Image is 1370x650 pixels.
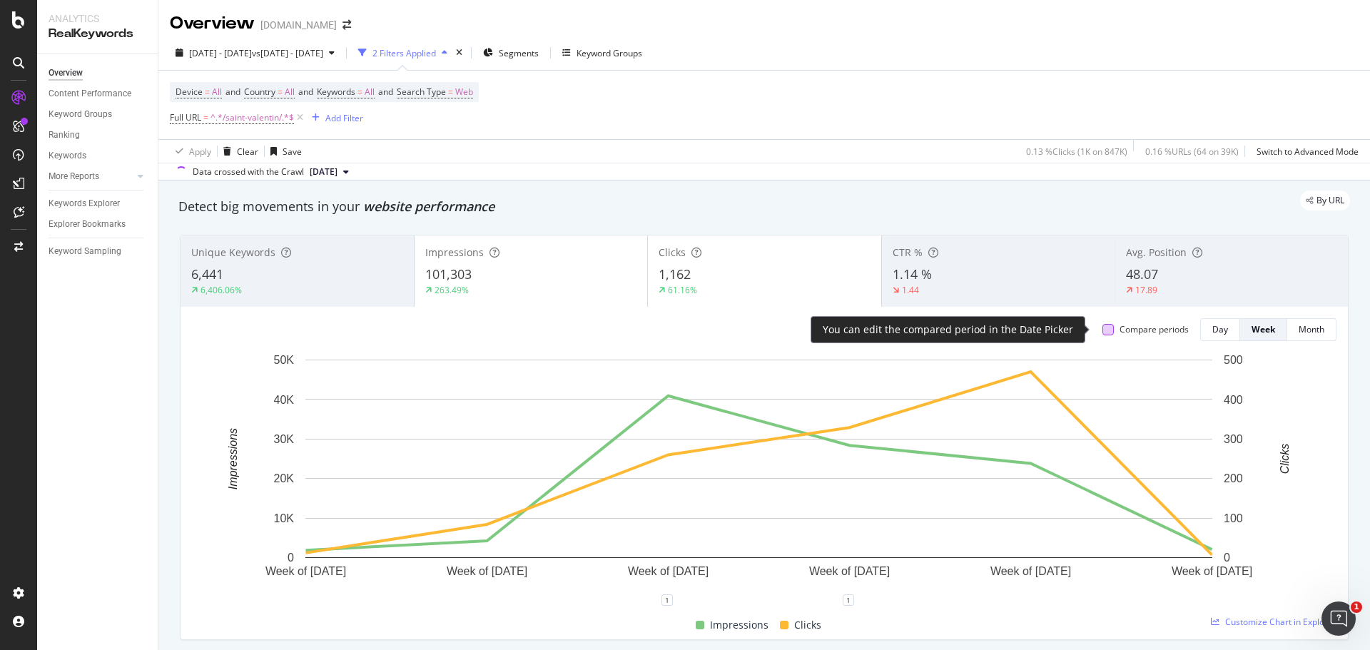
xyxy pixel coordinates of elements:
text: Week of [DATE] [265,565,346,577]
span: Country [244,86,275,98]
div: Keyword Groups [577,47,642,59]
div: Explorer Bookmarks [49,217,126,232]
text: 400 [1224,393,1243,405]
button: [DATE] - [DATE]vs[DATE] - [DATE] [170,41,340,64]
div: Ranking [49,128,80,143]
text: 50K [274,354,295,366]
div: Day [1212,323,1228,335]
div: 1.44 [902,284,919,296]
a: Overview [49,66,148,81]
div: 1 [661,594,673,606]
div: [DOMAIN_NAME] [260,18,337,32]
div: legacy label [1300,191,1350,210]
span: Avg. Position [1126,245,1187,259]
span: = [448,86,453,98]
a: Keyword Groups [49,107,148,122]
span: Full URL [170,111,201,123]
span: = [203,111,208,123]
a: Keyword Sampling [49,244,148,259]
span: and [225,86,240,98]
div: Keywords [49,148,86,163]
span: Device [176,86,203,98]
text: Week of [DATE] [1172,565,1252,577]
span: 2025 Jan. 26th [310,166,338,178]
span: Clicks [659,245,686,259]
span: ^.*/saint-valentin/.*$ [210,108,294,128]
span: and [298,86,313,98]
button: Day [1200,318,1240,341]
a: Keywords [49,148,148,163]
span: 48.07 [1126,265,1158,283]
span: = [205,86,210,98]
div: 0.16 % URLs ( 64 on 39K ) [1145,146,1239,158]
text: Impressions [227,428,239,489]
text: Week of [DATE] [628,565,709,577]
span: Unique Keywords [191,245,275,259]
span: Clicks [794,616,821,634]
text: 40K [274,393,295,405]
span: All [212,82,222,102]
span: All [285,82,295,102]
span: All [365,82,375,102]
button: Save [265,140,302,163]
div: Clear [237,146,258,158]
div: Apply [189,146,211,158]
span: CTR % [893,245,923,259]
span: 1 [1351,601,1362,613]
svg: A chart. [192,352,1326,600]
div: RealKeywords [49,26,146,42]
span: Search Type [397,86,446,98]
span: and [378,86,393,98]
div: times [453,46,465,60]
div: Month [1299,323,1324,335]
button: Clear [218,140,258,163]
div: You can edit the compared period in the Date Picker [823,323,1073,337]
span: 101,303 [425,265,472,283]
span: 1,162 [659,265,691,283]
span: Segments [499,47,539,59]
text: 300 [1224,433,1243,445]
span: [DATE] - [DATE] [189,47,252,59]
button: Month [1287,318,1336,341]
div: Keywords Explorer [49,196,120,211]
button: Keyword Groups [557,41,648,64]
div: Overview [170,11,255,36]
span: = [278,86,283,98]
text: Week of [DATE] [809,565,890,577]
span: vs [DATE] - [DATE] [252,47,323,59]
div: Content Performance [49,86,131,101]
div: 2 Filters Applied [372,47,436,59]
a: More Reports [49,169,133,184]
span: By URL [1316,196,1344,205]
text: 0 [288,552,294,564]
button: [DATE] [304,163,355,181]
iframe: Intercom live chat [1321,601,1356,636]
div: More Reports [49,169,99,184]
text: 500 [1224,354,1243,366]
div: Switch to Advanced Mode [1257,146,1359,158]
div: 17.89 [1135,284,1157,296]
div: Analytics [49,11,146,26]
button: Switch to Advanced Mode [1251,140,1359,163]
a: Content Performance [49,86,148,101]
div: Week [1252,323,1275,335]
div: 6,406.06% [201,284,242,296]
a: Ranking [49,128,148,143]
div: Keyword Sampling [49,244,121,259]
button: Apply [170,140,211,163]
div: Save [283,146,302,158]
text: Week of [DATE] [447,565,527,577]
div: 0.13 % Clicks ( 1K on 847K ) [1026,146,1127,158]
span: Impressions [425,245,484,259]
div: Compare periods [1120,323,1189,335]
text: 200 [1224,472,1243,484]
div: 263.49% [435,284,469,296]
span: Impressions [710,616,768,634]
text: 10K [274,512,295,524]
span: 1.14 % [893,265,932,283]
button: Segments [477,41,544,64]
text: Week of [DATE] [990,565,1071,577]
div: arrow-right-arrow-left [342,20,351,30]
text: 0 [1224,552,1230,564]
